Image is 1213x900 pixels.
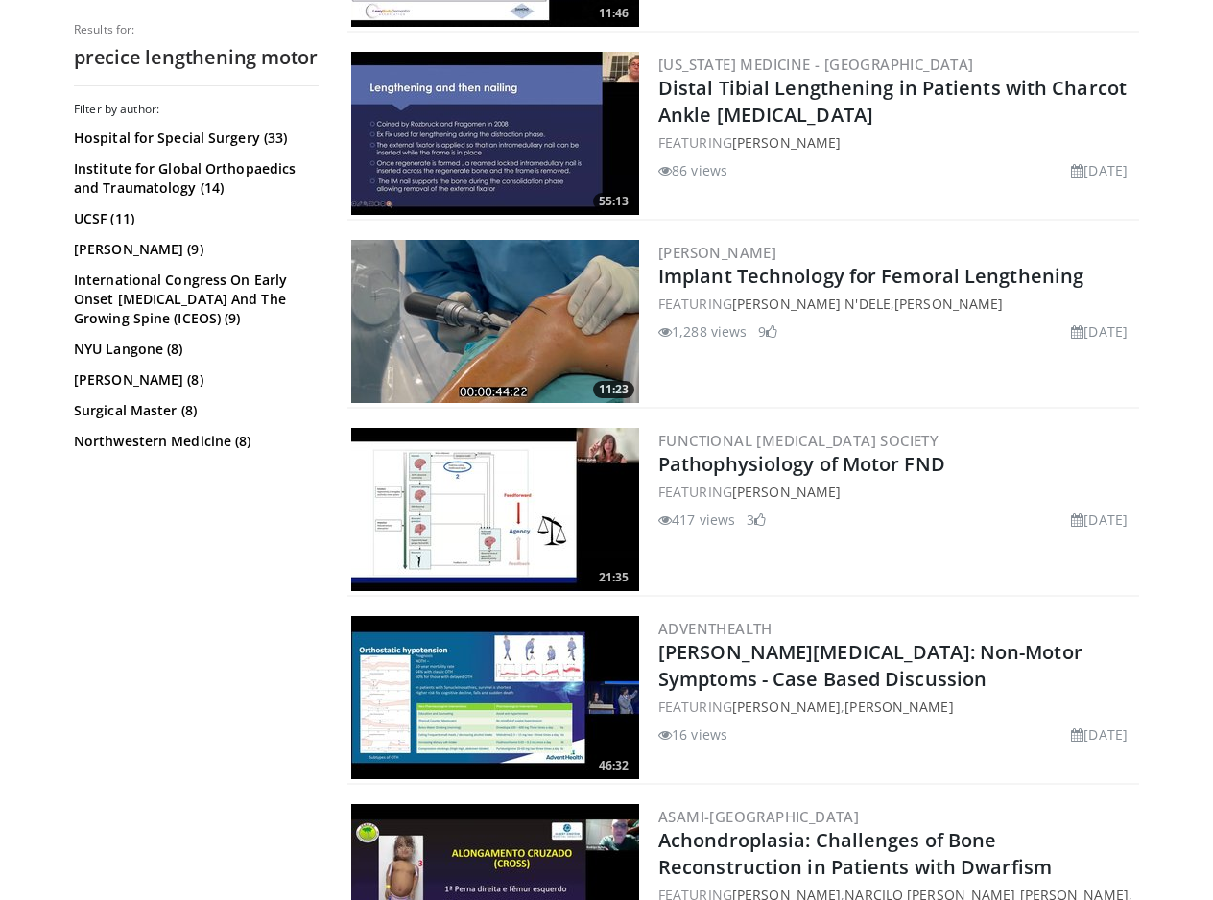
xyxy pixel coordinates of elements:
img: 032e90e9-72dd-4352-bcbd-5413424b03b6.300x170_q85_crop-smart_upscale.jpg [351,240,639,403]
span: 11:23 [593,381,634,398]
p: Results for: [74,22,319,37]
a: [PERSON_NAME] [732,483,841,501]
a: Distal Tibial Lengthening in Patients with Charcot Ankle [MEDICAL_DATA] [658,75,1127,128]
a: Northwestern Medicine (8) [74,432,314,451]
li: [DATE] [1071,724,1128,745]
a: [PERSON_NAME] (8) [74,370,314,390]
div: FEATURING , [658,697,1135,717]
li: 1,288 views [658,321,747,342]
li: 86 views [658,160,727,180]
li: 16 views [658,724,727,745]
a: International Congress On Early Onset [MEDICAL_DATA] And The Growing Spine (ICEOS) (9) [74,271,314,328]
a: 55:13 [351,52,639,215]
a: 21:35 [351,428,639,591]
span: 46:32 [593,757,634,774]
a: AdventHealth [658,619,773,638]
div: FEATURING [658,482,1135,502]
a: [PERSON_NAME] [894,295,1003,313]
a: [PERSON_NAME] (9) [74,240,314,259]
span: 11:46 [593,5,634,22]
div: FEATURING , [658,294,1135,314]
a: Implant Technology for Femoral Lengthening [658,263,1083,289]
div: FEATURING [658,132,1135,153]
a: ASAMI-[GEOGRAPHIC_DATA] [658,807,859,826]
a: [US_STATE] Medicine - [GEOGRAPHIC_DATA] [658,55,974,74]
h2: precice lengthening motor [74,45,319,70]
h3: Filter by author: [74,102,319,117]
li: 3 [747,509,766,530]
a: [PERSON_NAME] N'Dele [732,295,891,313]
a: [PERSON_NAME] [732,133,841,152]
a: 11:23 [351,240,639,403]
a: Hospital for Special Surgery (33) [74,129,314,148]
span: 21:35 [593,569,634,586]
img: 0a0ef9e0-8cdf-425d-8db0-0b2a1346f7ce.300x170_q85_crop-smart_upscale.jpg [351,52,639,215]
a: [PERSON_NAME] [732,698,841,716]
img: b160cdbb-50be-411a-aa99-0bad111e1003.300x170_q85_crop-smart_upscale.jpg [351,428,639,591]
a: NYU Langone (8) [74,340,314,359]
img: 7211d535-7acc-4536-bbe8-8dc5827f824c.300x170_q85_crop-smart_upscale.jpg [351,616,639,779]
a: Functional [MEDICAL_DATA] Society [658,431,939,450]
li: 417 views [658,509,735,530]
a: [PERSON_NAME] [844,698,953,716]
a: Pathophysiology of Motor FND [658,451,945,477]
li: [DATE] [1071,509,1128,530]
li: 9 [758,321,777,342]
li: [DATE] [1071,160,1128,180]
a: Institute for Global Orthopaedics and Traumatology (14) [74,159,314,198]
li: [DATE] [1071,321,1128,342]
a: Achondroplasia: Challenges of Bone Reconstruction in Patients with Dwarfism [658,827,1052,880]
a: 46:32 [351,616,639,779]
span: 55:13 [593,193,634,210]
a: Surgical Master (8) [74,401,314,420]
a: UCSF (11) [74,209,314,228]
a: [PERSON_NAME] [658,243,776,262]
a: [PERSON_NAME][MEDICAL_DATA]: Non-Motor Symptoms - Case Based Discussion [658,639,1082,692]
